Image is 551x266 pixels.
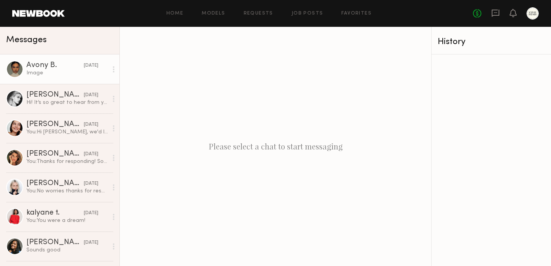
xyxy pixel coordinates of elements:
[84,210,98,217] div: [DATE]
[341,11,372,16] a: Favorites
[84,92,98,99] div: [DATE]
[202,11,225,16] a: Models
[438,38,545,46] div: History
[26,180,84,187] div: [PERSON_NAME]
[292,11,323,16] a: Job Posts
[26,217,108,224] div: You: You were a dream!
[26,239,84,246] div: [PERSON_NAME]
[6,36,47,44] span: Messages
[26,150,84,158] div: [PERSON_NAME]
[26,69,108,77] div: Image
[26,187,108,195] div: You: No worries thanks for responding! We’ll follow up for our next shoot
[84,180,98,187] div: [DATE]
[84,239,98,246] div: [DATE]
[26,128,108,136] div: You: Hi [PERSON_NAME], we'd love to book for you our holiday campaign shooting in [GEOGRAPHIC_DAT...
[26,91,84,99] div: [PERSON_NAME]
[120,27,431,266] div: Please select a chat to start messaging
[84,151,98,158] div: [DATE]
[26,158,108,165] div: You: Thanks for responding! Sorry we already filled the spot we needed to find a quick solution. ...
[26,62,84,69] div: Avony B.
[26,121,84,128] div: [PERSON_NAME]
[84,62,98,69] div: [DATE]
[26,209,84,217] div: kalyane t.
[244,11,273,16] a: Requests
[166,11,184,16] a: Home
[84,121,98,128] div: [DATE]
[26,99,108,106] div: Hi! It’s so great to hear from you, I would love to shoot your upcoming holiday campaign! [PERSON...
[26,246,108,254] div: Sounds good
